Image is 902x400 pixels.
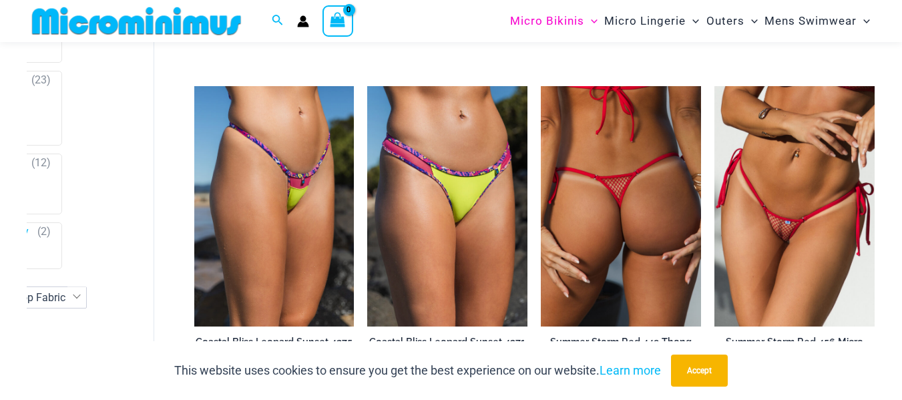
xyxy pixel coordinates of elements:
img: Summer Storm Red 449 Thong 03 [541,86,701,326]
a: Summer Storm Red 456 Micro Bikini Bottom [714,336,875,366]
button: Accept [671,355,728,387]
span: Outers [706,4,744,38]
a: Summer Storm Red 449 Thong Bikini Bottom [541,336,701,366]
span: Menu Toggle [584,4,598,38]
span: ( ) [31,156,51,212]
span: Menu Toggle [744,4,758,38]
h2: Summer Storm Red 449 Thong Bikini Bottom [541,336,701,361]
span: Micro Lingerie [604,4,686,38]
img: MM SHOP LOGO FLAT [27,6,246,36]
h2: Summer Storm Red 456 Micro Bikini Bottom [714,336,875,361]
h2: Coastal Bliss Leopard Sunset 4371 Thong Bikini Bottom [367,336,527,361]
a: View Shopping Cart, empty [322,5,353,36]
a: Coastal Bliss Leopard Sunset 4371 Thong Bikini Bottom [367,336,527,366]
img: Coastal Bliss Leopard Sunset 4275 Micro Bikini 01 [194,86,355,327]
a: Learn more [600,363,661,377]
span: Menu Toggle [857,4,870,38]
span: 12 [35,156,47,169]
nav: Site Navigation [505,2,875,40]
a: Summer Storm Red 449 Thong 01Summer Storm Red 449 Thong 03Summer Storm Red 449 Thong 03 [541,86,701,326]
span: 23 [35,73,47,86]
a: Mens SwimwearMenu ToggleMenu Toggle [761,4,873,38]
a: Coastal Bliss Leopard Sunset 4275 Micro Bikini 01Coastal Bliss Leopard Sunset 4275 Micro Bikini 0... [194,86,355,327]
span: - Shop Fabric Type [3,292,91,305]
p: This website uses cookies to ensure you get the best experience on our website. [174,361,661,381]
h2: Coastal Bliss Leopard Sunset 4275 Micro Bikini Bottom [194,336,355,361]
a: Coastal Bliss Leopard Sunset 4275 Micro Bikini Bottom [194,336,355,366]
span: Menu Toggle [686,4,699,38]
span: 2 [41,225,47,238]
span: ( ) [37,225,51,266]
a: Micro LingerieMenu ToggleMenu Toggle [601,4,702,38]
a: Summer Storm Red 456 Micro 02Summer Storm Red 456 Micro 03Summer Storm Red 456 Micro 03 [714,86,875,327]
a: OutersMenu ToggleMenu Toggle [703,4,761,38]
a: Search icon link [272,13,284,29]
img: Coastal Bliss Leopard Sunset Thong Bikini 03 [367,86,527,327]
a: Micro BikinisMenu ToggleMenu Toggle [507,4,601,38]
img: Summer Storm Red 456 Micro 02 [714,86,875,327]
span: Mens Swimwear [764,4,857,38]
a: Account icon link [297,15,309,27]
span: ( ) [31,73,51,143]
span: Micro Bikinis [510,4,584,38]
a: Coastal Bliss Leopard Sunset Thong Bikini 03Coastal Bliss Leopard Sunset 4371 Thong Bikini 02Coas... [367,86,527,327]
